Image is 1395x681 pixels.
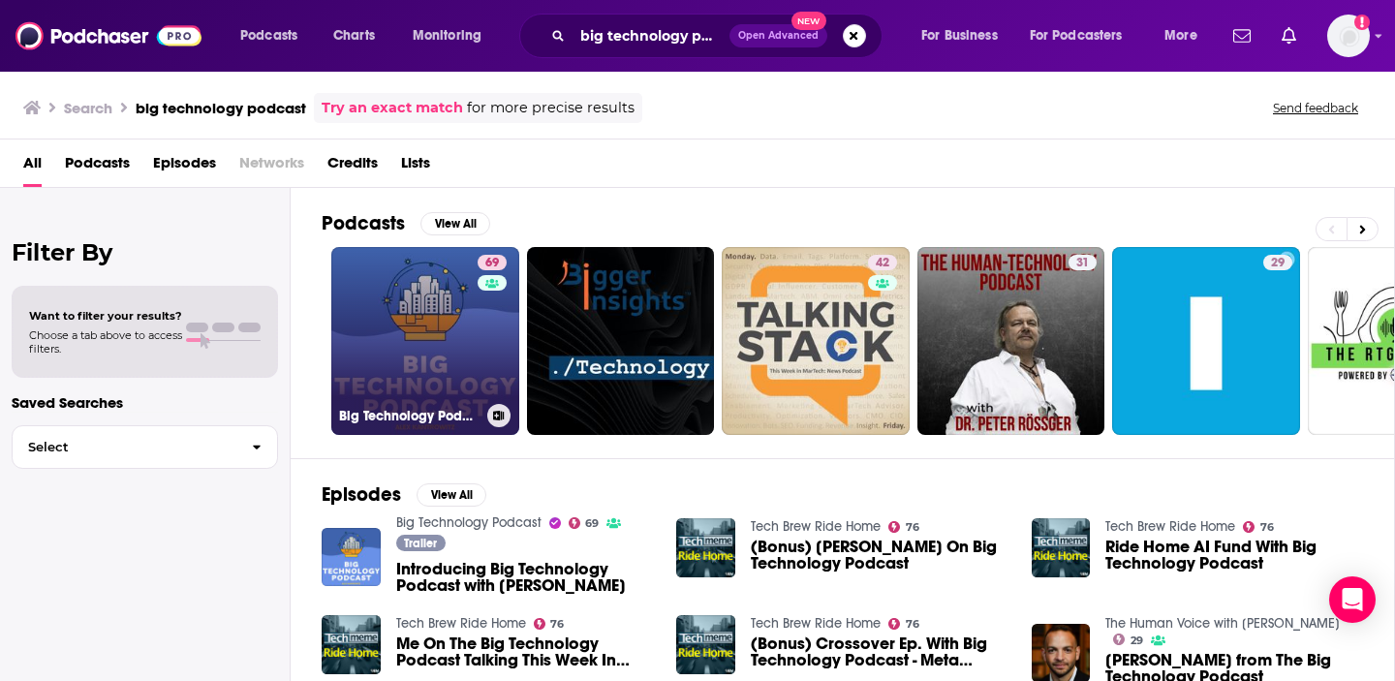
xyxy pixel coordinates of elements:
[23,147,42,187] a: All
[322,97,463,119] a: Try an exact match
[331,247,519,435] a: 69Big Technology Podcast
[322,615,381,674] img: Me On The Big Technology Podcast Talking This Week In Tech
[729,24,827,47] button: Open AdvancedNew
[13,441,236,453] span: Select
[413,22,481,49] span: Monitoring
[322,528,381,587] img: Introducing Big Technology Podcast with Alex Kantrowitz
[751,615,881,632] a: Tech Brew Ride Home
[1017,20,1151,51] button: open menu
[550,620,564,629] span: 76
[751,518,881,535] a: Tech Brew Ride Home
[420,212,490,235] button: View All
[751,539,1008,572] span: (Bonus) [PERSON_NAME] On Big Technology Podcast
[227,20,323,51] button: open menu
[917,247,1105,435] a: 31
[1131,636,1143,645] span: 29
[888,521,919,533] a: 76
[333,22,375,49] span: Charts
[15,17,201,54] img: Podchaser - Follow, Share and Rate Podcasts
[738,31,819,41] span: Open Advanced
[751,635,1008,668] a: (Bonus) Crossover Ep. With Big Technology Podcast - Meta Gonna Survive The Metaverse?
[322,482,486,507] a: EpisodesView All
[1105,518,1235,535] a: Tech Brew Ride Home
[478,255,507,270] a: 69
[1327,15,1370,57] img: User Profile
[1069,255,1097,270] a: 31
[534,618,565,630] a: 76
[396,615,526,632] a: Tech Brew Ride Home
[908,20,1022,51] button: open menu
[396,635,654,668] a: Me On The Big Technology Podcast Talking This Week In Tech
[12,238,278,266] h2: Filter By
[722,247,910,435] a: 42
[1327,15,1370,57] span: Logged in as sashagoldin
[29,328,182,356] span: Choose a tab above to access filters.
[322,482,401,507] h2: Episodes
[12,393,278,412] p: Saved Searches
[399,20,507,51] button: open menu
[1225,19,1258,52] a: Show notifications dropdown
[485,254,499,273] span: 69
[1327,15,1370,57] button: Show profile menu
[1105,615,1340,632] a: The Human Voice with Bob Hutchins
[1032,518,1091,577] img: Ride Home AI Fund With Big Technology Podcast
[573,20,729,51] input: Search podcasts, credits, & more...
[585,519,599,528] span: 69
[791,12,826,30] span: New
[396,561,654,594] span: Introducing Big Technology Podcast with [PERSON_NAME]
[1274,19,1304,52] a: Show notifications dropdown
[396,514,542,531] a: Big Technology Podcast
[1151,20,1222,51] button: open menu
[1260,523,1274,532] span: 76
[751,539,1008,572] a: (Bonus) Brian On Big Technology Podcast
[1105,539,1363,572] a: Ride Home AI Fund With Big Technology Podcast
[239,147,304,187] span: Networks
[1354,15,1370,30] svg: Add a profile image
[1164,22,1197,49] span: More
[1076,254,1089,273] span: 31
[153,147,216,187] a: Episodes
[322,211,405,235] h2: Podcasts
[1263,255,1292,270] a: 29
[921,22,998,49] span: For Business
[136,99,306,117] h3: big technology podcast
[12,425,278,469] button: Select
[876,254,889,273] span: 42
[676,518,735,577] img: (Bonus) Brian On Big Technology Podcast
[401,147,430,187] a: Lists
[240,22,297,49] span: Podcasts
[29,309,182,323] span: Want to filter your results?
[1271,254,1285,273] span: 29
[538,14,901,58] div: Search podcasts, credits, & more...
[65,147,130,187] a: Podcasts
[327,147,378,187] a: Credits
[396,561,654,594] a: Introducing Big Technology Podcast with Alex Kantrowitz
[64,99,112,117] h3: Search
[322,211,490,235] a: PodcastsView All
[1112,247,1300,435] a: 29
[569,517,600,529] a: 69
[417,483,486,507] button: View All
[339,408,480,424] h3: Big Technology Podcast
[676,615,735,674] img: (Bonus) Crossover Ep. With Big Technology Podcast - Meta Gonna Survive The Metaverse?
[906,523,919,532] span: 76
[1329,576,1376,623] div: Open Intercom Messenger
[868,255,897,270] a: 42
[1113,634,1143,645] a: 29
[888,618,919,630] a: 76
[1243,521,1274,533] a: 76
[1267,100,1364,116] button: Send feedback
